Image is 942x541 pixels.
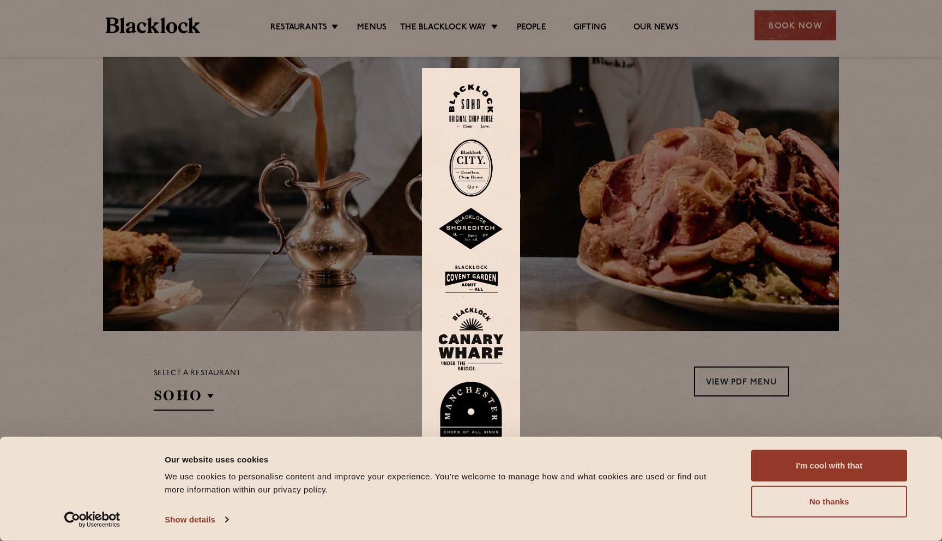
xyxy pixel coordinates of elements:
[165,512,228,528] a: Show details
[751,450,907,482] button: I'm cool with that
[165,453,727,466] div: Our website uses cookies
[438,208,504,250] img: Shoreditch-stamp-v2-default.svg
[45,512,140,528] a: Usercentrics Cookiebot - opens in a new window
[438,382,504,457] img: BL_Manchester_Logo-bleed.png
[751,486,907,518] button: No thanks
[449,139,493,197] img: City-stamp-default.svg
[438,261,504,297] img: BLA_1470_CoventGarden_Website_Solid.svg
[165,470,727,496] div: We use cookies to personalise content and improve your experience. You're welcome to manage how a...
[438,308,504,371] img: BL_CW_Logo_Website.svg
[449,85,493,129] img: Soho-stamp-default.svg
